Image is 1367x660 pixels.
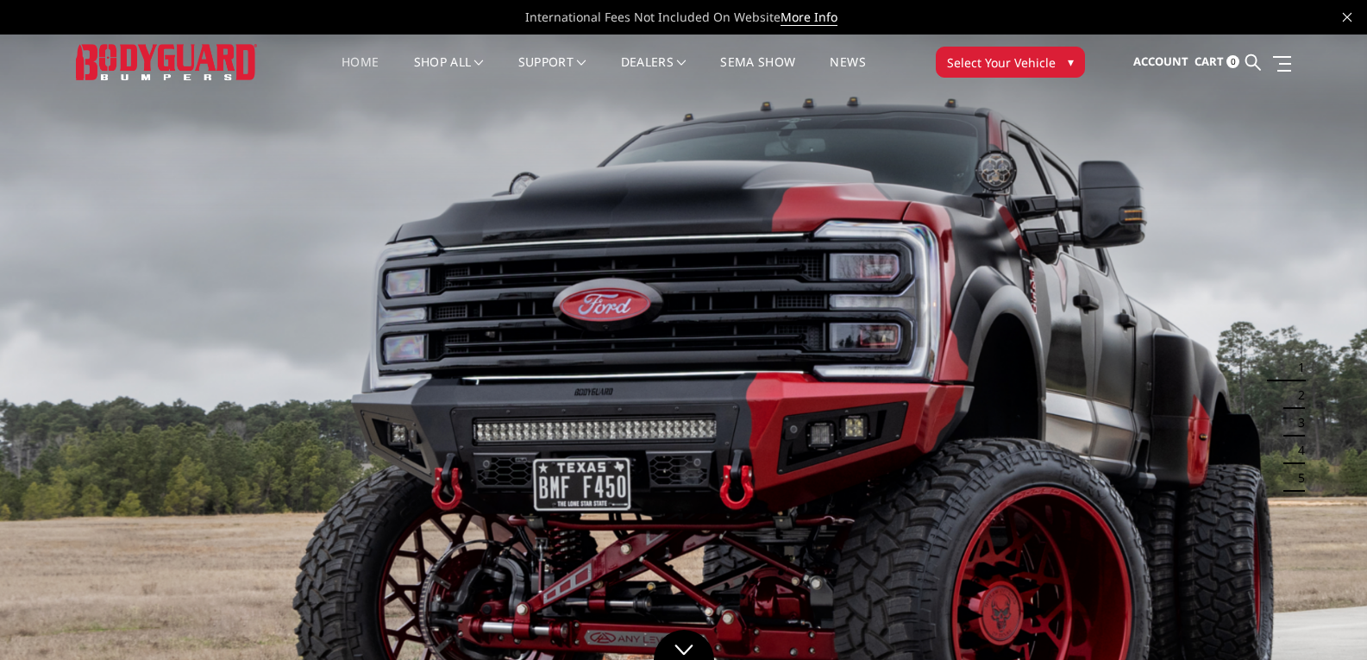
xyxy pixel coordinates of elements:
a: shop all [414,56,484,90]
span: Account [1133,53,1188,69]
span: 0 [1226,55,1239,68]
span: Select Your Vehicle [947,53,1056,72]
a: Dealers [621,56,687,90]
button: 2 of 5 [1288,381,1305,409]
a: SEMA Show [720,56,795,90]
button: Select Your Vehicle [936,47,1085,78]
a: Home [342,56,379,90]
a: More Info [781,9,837,26]
button: 3 of 5 [1288,409,1305,437]
button: 1 of 5 [1288,354,1305,381]
button: 4 of 5 [1288,437,1305,464]
button: 5 of 5 [1288,464,1305,492]
a: Cart 0 [1195,39,1239,85]
span: Cart [1195,53,1224,69]
img: BODYGUARD BUMPERS [76,44,257,79]
span: ▾ [1068,53,1074,71]
a: Account [1133,39,1188,85]
a: Click to Down [654,630,714,660]
a: News [830,56,865,90]
a: Support [518,56,586,90]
